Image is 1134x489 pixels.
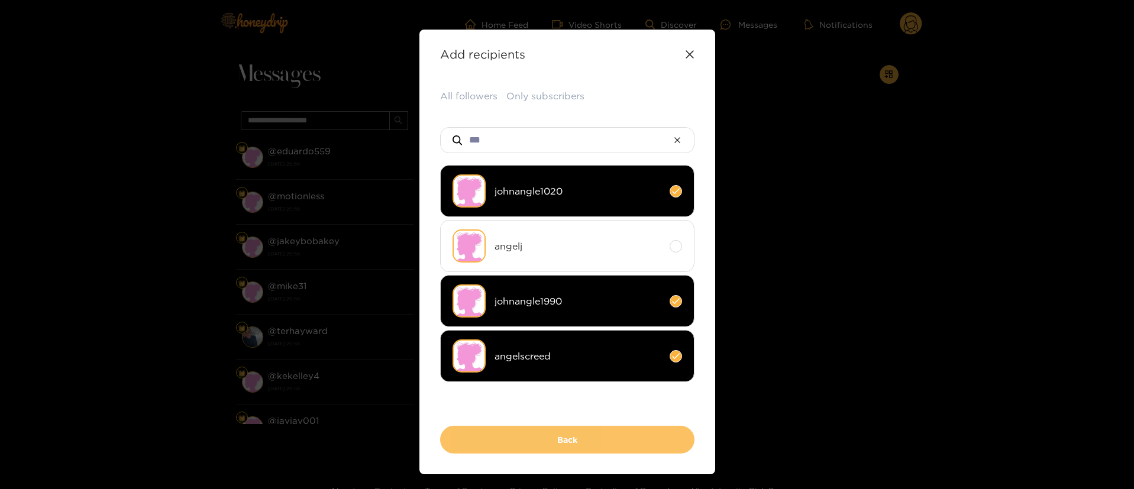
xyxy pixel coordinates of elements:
span: johnangle1990 [495,294,661,308]
span: angelscreed [495,349,661,363]
img: no-avatar.png [453,229,486,263]
button: Only subscribers [506,89,584,103]
img: no-avatar.png [453,339,486,373]
strong: Add recipients [440,47,525,61]
button: Back [440,426,694,454]
img: no-avatar.png [453,284,486,318]
button: All followers [440,89,497,103]
span: angelj [495,239,661,253]
img: no-avatar.png [453,174,486,208]
span: johnangle1020 [495,184,661,198]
